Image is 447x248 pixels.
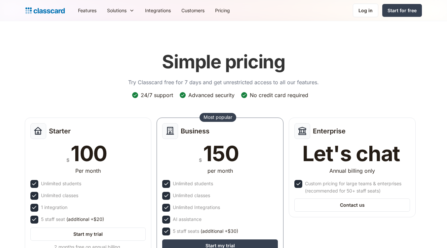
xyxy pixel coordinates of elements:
[66,156,69,164] div: $
[188,91,235,99] div: Advanced security
[128,78,319,86] p: Try Classcard free for 7 days and get unrestricted access to all our features.
[41,180,81,187] div: Unlimited students
[41,204,67,211] div: 1 integration
[30,228,146,241] a: Start my trial
[41,216,104,223] div: 5 staff seat
[162,51,285,73] h1: Simple pricing
[388,7,417,14] div: Start for free
[140,3,176,18] a: Integrations
[75,167,101,175] div: Per month
[199,156,202,164] div: $
[302,143,400,164] div: Let's chat
[173,216,202,223] div: AI assistance
[204,114,232,121] div: Most popular
[176,3,210,18] a: Customers
[173,204,220,211] div: Unlimited Integrations
[66,216,104,223] span: (additional +$20)
[294,198,410,212] a: Contact us
[71,143,107,164] div: 100
[102,3,140,18] div: Solutions
[141,91,173,99] div: 24/7 support
[305,180,409,195] div: Custom pricing for large teams & enterprises (recommended for 50+ staff seats)
[73,3,102,18] a: Features
[353,4,378,17] a: Log in
[25,6,65,15] a: home
[173,180,213,187] div: Unlimited students
[250,91,308,99] div: No credit card required
[210,3,235,18] a: Pricing
[329,167,375,175] div: Annual billing only
[41,192,78,199] div: Unlimited classes
[107,7,127,14] div: Solutions
[201,228,238,235] span: (additional +$30)
[181,127,209,135] h2: Business
[358,7,373,14] div: Log in
[173,192,210,199] div: Unlimited classes
[203,143,239,164] div: 150
[382,4,422,17] a: Start for free
[49,127,71,135] h2: Starter
[173,228,238,235] div: 5 staff seats
[313,127,346,135] h2: Enterprise
[207,167,233,175] div: per month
